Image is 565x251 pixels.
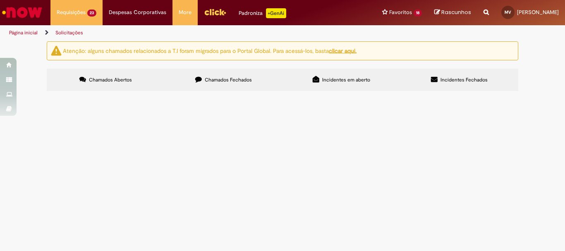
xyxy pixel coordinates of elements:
ng-bind-html: Atenção: alguns chamados relacionados a T.I foram migrados para o Portal Global. Para acessá-los,... [63,47,357,54]
a: Página inicial [9,29,38,36]
a: Solicitações [55,29,83,36]
span: Incidentes em aberto [322,76,370,83]
span: [PERSON_NAME] [517,9,559,16]
span: MV [505,10,511,15]
span: Chamados Abertos [89,76,132,83]
span: Rascunhos [441,8,471,16]
span: Chamados Fechados [205,76,252,83]
img: click_logo_yellow_360x200.png [204,6,226,18]
span: 23 [87,10,96,17]
p: +GenAi [266,8,286,18]
ul: Trilhas de página [6,25,371,41]
span: Favoritos [389,8,412,17]
div: Padroniza [239,8,286,18]
a: Rascunhos [434,9,471,17]
span: Despesas Corporativas [109,8,166,17]
img: ServiceNow [1,4,43,21]
span: Requisições [57,8,86,17]
span: 18 [414,10,422,17]
span: Incidentes Fechados [441,76,488,83]
span: More [179,8,192,17]
a: clicar aqui. [329,47,357,54]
